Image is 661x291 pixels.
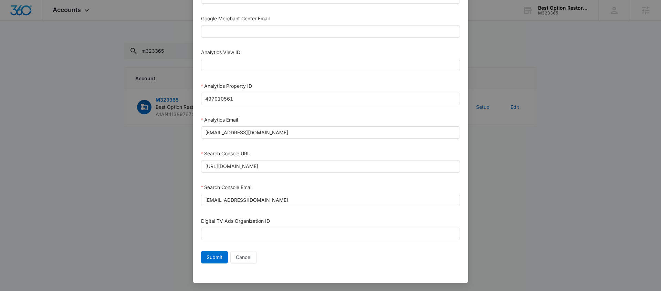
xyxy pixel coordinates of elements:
[201,160,460,173] input: Search Console URL
[207,253,222,261] span: Submit
[230,251,257,263] button: Cancel
[201,218,270,224] label: Digital TV Ads Organization ID
[201,83,252,89] label: Analytics Property ID
[201,25,460,38] input: Google Merchant Center Email
[201,49,240,55] label: Analytics View ID
[201,59,460,71] input: Analytics View ID
[201,184,252,190] label: Search Console Email
[201,15,270,21] label: Google Merchant Center Email
[201,150,250,156] label: Search Console URL
[201,117,238,123] label: Analytics Email
[201,228,460,240] input: Digital TV Ads Organization ID
[201,251,228,263] button: Submit
[201,194,460,206] input: Search Console Email
[201,126,460,139] input: Analytics Email
[236,253,251,261] span: Cancel
[201,93,460,105] input: Analytics Property ID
